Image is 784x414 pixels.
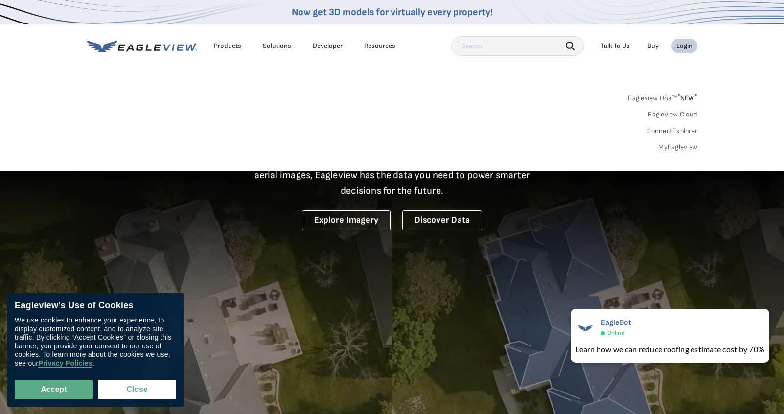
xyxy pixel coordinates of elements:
input: Search [451,36,584,56]
button: Close [98,380,176,399]
button: Accept [15,380,93,399]
div: Solutions [263,42,291,50]
a: Now get 3D models for virtually every property! [292,6,493,18]
span: EagleBot [601,318,632,327]
div: Learn how we can reduce roofing estimate cost by 70% [576,344,764,355]
span: NEW [677,94,697,102]
div: Login [676,42,692,50]
a: Privacy Policies [38,359,92,368]
p: A new era starts here. Built on more than 3.5 billion high-resolution aerial images, Eagleview ha... [242,152,542,199]
div: Talk To Us [601,42,630,50]
div: We use cookies to enhance your experience, to display customized content, and to analyze site tra... [15,316,176,368]
a: Discover Data [402,210,482,230]
a: Explore Imagery [302,210,391,230]
a: Buy [647,42,659,50]
a: Developer [313,42,343,50]
a: Eagleview Cloud [648,110,697,119]
div: Products [214,42,241,50]
a: Eagleview One™*NEW* [628,91,697,102]
span: Online [607,329,624,337]
div: Resources [364,42,395,50]
img: EagleBot [576,318,595,338]
div: Eagleview’s Use of Cookies [15,300,176,311]
a: ConnectExplorer [646,127,697,136]
a: MyEagleview [658,143,697,152]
